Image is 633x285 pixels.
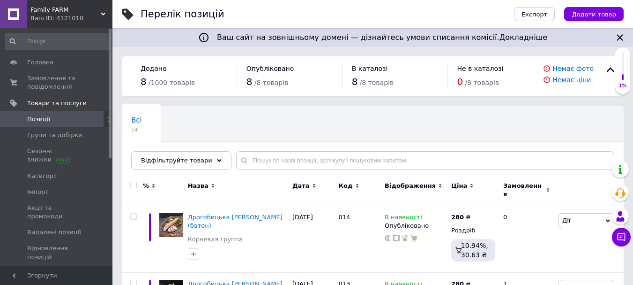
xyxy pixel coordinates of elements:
[188,214,283,229] a: Дрогобицька [PERSON_NAME] (батон)
[338,214,350,221] span: 014
[27,58,53,67] span: Головна
[188,182,209,190] span: Назва
[451,226,495,235] div: Роздріб
[451,214,464,221] b: 280
[141,9,224,19] div: Перелік позицій
[141,157,212,164] span: Відфільтруйте товари
[27,228,81,237] span: Видалені позиції
[451,213,470,222] div: ₴
[27,74,87,91] span: Замовлення та повідомлення
[614,32,626,43] svg: Закрити
[141,76,147,87] span: 8
[27,172,57,180] span: Категорії
[27,131,82,139] span: Групи та добірки
[254,79,289,86] span: / 8 товарів
[564,7,624,21] button: Додати товар
[552,65,594,72] a: Немає фото
[27,204,87,221] span: Акції та промокоди
[292,182,310,190] span: Дата
[498,206,556,273] div: 0
[352,65,388,72] span: В каталозі
[385,182,436,190] span: Відображення
[352,76,358,87] span: 8
[131,152,165,160] span: Без фото
[338,182,352,190] span: Код
[499,33,547,42] a: Докладніше
[159,213,183,237] img: Дрогобычская колбаса свинная (батон)
[236,151,614,170] input: Пошук по назві позиції, артикулу і пошуковим запитам
[457,65,503,72] span: Не в каталозі
[385,222,447,230] div: Опубліковано
[612,228,631,246] button: Чат з покупцем
[457,76,463,87] span: 0
[131,116,142,124] span: Всі
[465,79,499,86] span: / 8 товарів
[385,214,422,223] span: В наявності
[141,65,166,72] span: Додано
[246,65,294,72] span: Опубліковано
[562,217,570,224] span: Дії
[27,147,87,164] span: Сезонні знижки
[552,76,591,84] a: Немає ціни
[30,14,112,23] div: Ваш ID: 4121010
[5,33,111,50] input: Пошук
[521,11,548,18] span: Експорт
[30,6,101,14] span: Family FARM
[27,99,87,108] span: Товари та послуги
[131,126,142,133] span: 14
[503,182,544,199] span: Замовлення
[572,11,616,18] span: Додати товар
[246,76,253,87] span: 8
[615,83,630,89] div: 1%
[461,242,488,259] span: 10.94%, 30.63 ₴
[27,115,50,123] span: Позиції
[188,235,243,244] a: Корневая группа
[27,244,87,261] span: Відновлення позицій
[143,182,149,190] span: %
[290,206,336,273] div: [DATE]
[360,79,394,86] span: / 8 товарів
[217,33,547,42] span: Ваш сайт на зовнішньому домені — дізнайтесь умови списання комісії.
[149,79,195,86] span: / 1000 товарів
[451,182,467,190] span: Ціна
[27,188,49,196] span: Імпорт
[514,7,555,21] button: Експорт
